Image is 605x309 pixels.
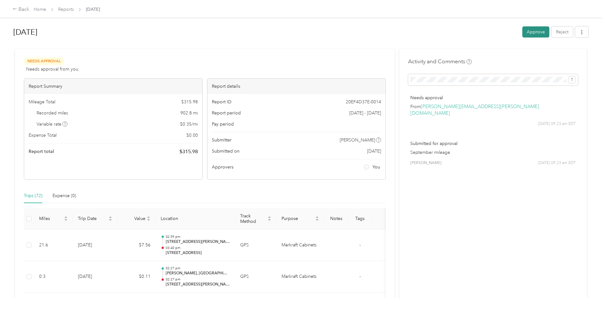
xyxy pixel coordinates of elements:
[29,132,57,139] span: Expense Total
[324,208,348,230] th: Notes
[186,132,198,139] span: $ 0.00
[34,7,46,12] a: Home
[13,6,29,13] div: Back
[117,208,156,230] th: Value
[117,261,156,293] td: $0.11
[181,99,198,105] span: $ 315.98
[147,215,150,219] span: caret-up
[569,273,605,309] iframe: Everlance-gr Chat Button Frame
[34,261,73,293] td: 0.3
[268,215,271,219] span: caret-up
[212,110,241,116] span: Report period
[58,7,74,12] a: Reports
[212,121,234,127] span: Pay period
[348,208,372,230] th: Tags
[29,148,54,155] span: Report total
[166,266,230,271] p: 02:27 pm
[166,298,230,302] p: 01:32 pm
[346,99,381,105] span: 20EF4D37E-0014
[39,216,63,221] span: Miles
[64,215,68,219] span: caret-up
[166,246,230,250] p: 03:40 pm
[166,239,230,245] p: [STREET_ADDRESS][PERSON_NAME]
[24,79,202,94] div: Report Summary
[276,230,324,261] td: Markraft Cabinets
[410,103,576,117] p: From
[315,215,319,219] span: caret-up
[73,208,117,230] th: Trip Date
[410,104,539,116] a: [PERSON_NAME][EMAIL_ADDRESS][PERSON_NAME][DOMAIN_NAME]
[34,230,73,261] td: 21.6
[24,192,42,199] div: Trips (72)
[108,218,112,222] span: caret-down
[34,208,73,230] th: Miles
[410,94,576,101] p: Needs approval
[235,230,276,261] td: GPS
[37,121,68,127] span: Variable rate
[282,216,314,221] span: Purpose
[410,149,576,156] p: September mileage
[212,164,233,170] span: Approvers
[24,58,64,65] span: Needs Approval
[64,218,68,222] span: caret-down
[13,24,518,40] h1: Sep 2025
[315,218,319,222] span: caret-down
[156,208,235,230] th: Location
[52,192,76,199] div: Expense (0)
[179,148,198,155] span: $ 315.98
[359,274,361,279] span: -
[212,137,232,143] span: Submitter
[408,58,472,65] h4: Activity and Comments
[166,271,230,276] p: [PERSON_NAME], [GEOGRAPHIC_DATA], [GEOGRAPHIC_DATA]
[212,99,232,105] span: Report ID
[538,121,576,127] span: [DATE] 09:23 am EDT
[410,160,442,166] span: [PERSON_NAME]
[410,140,576,147] p: Submitted for approval
[538,160,576,166] span: [DATE] 09:23 am EDT
[367,148,381,154] span: [DATE]
[29,99,55,105] span: Mileage Total
[340,137,375,143] span: [PERSON_NAME]
[349,110,381,116] span: [DATE] - [DATE]
[166,277,230,282] p: 02:27 pm
[122,216,145,221] span: Value
[552,26,573,38] button: Reject
[166,282,230,287] p: [STREET_ADDRESS][PERSON_NAME]
[180,110,198,116] span: 902.8 mi
[276,208,324,230] th: Purpose
[359,242,361,248] span: -
[166,235,230,239] p: 02:59 pm
[166,250,230,256] p: [STREET_ADDRESS]
[180,121,198,127] span: $ 0.35 / mi
[26,66,78,72] span: Needs approval from you
[73,261,117,293] td: [DATE]
[240,213,266,224] span: Track Method
[207,79,386,94] div: Report details
[73,230,117,261] td: [DATE]
[147,218,150,222] span: caret-down
[117,230,156,261] td: $7.56
[372,164,380,170] span: You
[86,6,100,13] span: [DATE]
[522,26,549,38] button: Approve
[276,261,324,293] td: Markraft Cabinets
[37,110,68,116] span: Recorded miles
[235,208,276,230] th: Track Method
[212,148,240,154] span: Submitted on
[78,216,107,221] span: Trip Date
[235,261,276,293] td: GPS
[268,218,271,222] span: caret-down
[108,215,112,219] span: caret-up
